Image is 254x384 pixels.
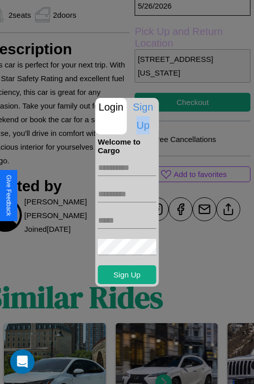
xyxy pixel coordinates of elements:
div: Give Feedback [5,175,12,216]
p: Login [96,98,127,116]
h4: Welcome to Cargo [98,137,156,155]
div: Open Intercom Messenger [10,350,35,374]
button: Sign Up [98,265,156,284]
p: Sign Up [128,98,159,134]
